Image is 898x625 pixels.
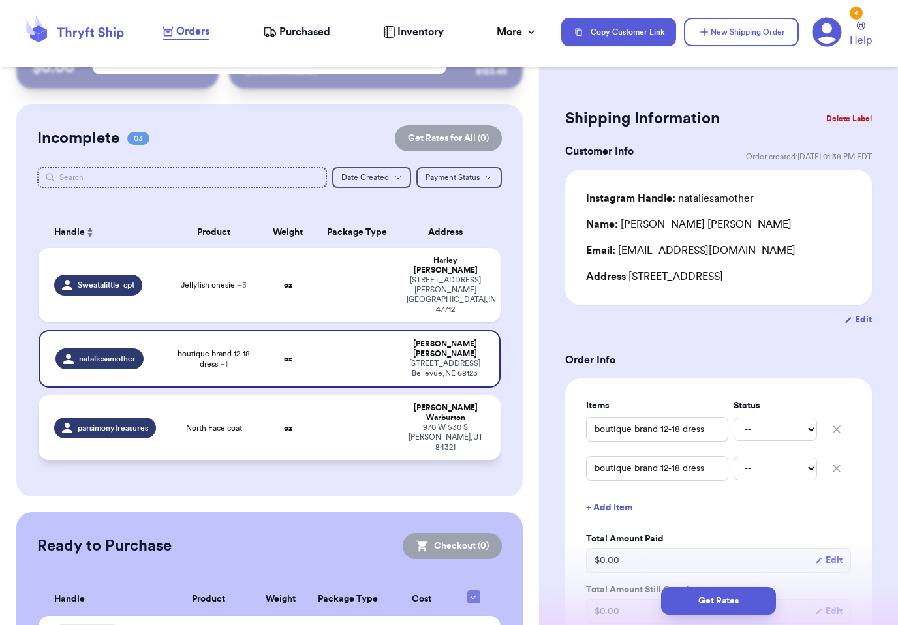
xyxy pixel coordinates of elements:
[254,583,307,616] th: Weight
[263,24,330,40] a: Purchased
[332,167,411,188] button: Date Created
[168,217,260,248] th: Product
[565,108,720,129] h2: Shipping Information
[181,280,247,290] span: Jellyfish onesie
[407,256,485,275] div: Harley [PERSON_NAME]
[812,17,842,47] a: 4
[407,403,485,423] div: [PERSON_NAME] Warburton
[595,554,619,567] span: $ 0.00
[284,424,292,432] strong: oz
[844,313,872,326] button: Edit
[279,24,330,40] span: Purchased
[565,144,634,159] h3: Customer Info
[316,217,399,248] th: Package Type
[284,355,292,363] strong: oz
[388,583,456,616] th: Cost
[307,583,388,616] th: Package Type
[561,18,676,46] button: Copy Customer Link
[734,399,817,412] label: Status
[586,191,754,206] div: nataliesamother
[586,269,851,284] div: [STREET_ADDRESS]
[684,18,799,46] button: New Shipping Order
[383,24,444,40] a: Inventory
[163,23,209,40] a: Orders
[407,275,485,314] div: [STREET_ADDRESS][PERSON_NAME] [GEOGRAPHIC_DATA] , IN 47712
[407,359,484,378] div: [STREET_ADDRESS] Bellevue , NE 68123
[407,423,485,452] div: 970 W 530 S [PERSON_NAME] , UT 84321
[78,280,134,290] span: Sweatalittle_cpt
[54,226,85,239] span: Handle
[37,167,327,188] input: Search
[238,281,247,289] span: + 3
[260,217,316,248] th: Weight
[586,217,792,232] div: [PERSON_NAME] [PERSON_NAME]
[416,167,502,188] button: Payment Status
[565,352,872,368] h3: Order Info
[850,33,872,48] span: Help
[397,24,444,40] span: Inventory
[586,399,728,412] label: Items
[176,348,253,369] span: boutique brand 12-18 dress
[176,23,209,39] span: Orders
[186,423,242,433] span: North Face coat
[395,125,502,151] button: Get Rates for All (0)
[407,339,484,359] div: [PERSON_NAME] [PERSON_NAME]
[586,532,851,545] label: Total Amount Paid
[586,271,626,282] span: Address
[661,587,776,615] button: Get Rates
[221,360,228,368] span: + 1
[403,533,502,559] button: Checkout (0)
[586,243,851,258] div: [EMAIL_ADDRESS][DOMAIN_NAME]
[127,132,149,145] span: 03
[497,24,538,40] div: More
[399,217,501,248] th: Address
[341,174,389,181] span: Date Created
[54,592,85,606] span: Handle
[476,65,507,78] div: $ 123.45
[586,219,618,230] span: Name:
[85,224,95,240] button: Sort ascending
[586,245,615,256] span: Email:
[581,493,856,522] button: + Add Item
[815,554,843,567] button: Edit
[426,174,480,181] span: Payment Status
[37,536,172,556] h2: Ready to Purchase
[78,423,148,433] span: parsimonytreasures
[586,193,675,204] span: Instagram Handle:
[79,354,136,364] span: nataliesamother
[821,104,877,133] button: Delete Label
[284,281,292,289] strong: oz
[746,151,872,162] span: Order created: [DATE] 01:38 PM EDT
[32,57,203,78] p: $ 0.00
[164,583,253,616] th: Product
[850,7,863,20] div: 4
[850,22,872,48] a: Help
[37,128,119,149] h2: Incomplete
